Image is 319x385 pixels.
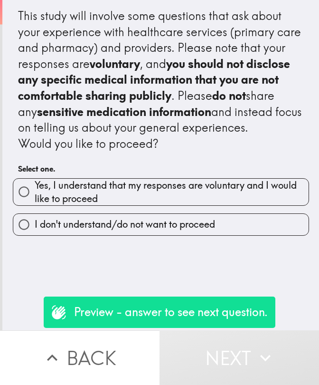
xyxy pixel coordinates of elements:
h6: Select one. [18,164,304,174]
button: Yes, I understand that my responses are voluntary and I would like to proceed [13,179,309,205]
button: Next [159,330,319,385]
button: I don't understand/do not want to proceed [13,214,309,235]
p: Preview - answer to see next question. [74,304,268,320]
b: voluntary [90,57,140,71]
b: do not [212,88,246,103]
b: sensitive medication information [37,105,211,119]
div: This study will involve some questions that ask about your experience with healthcare services (p... [18,8,304,152]
span: Yes, I understand that my responses are voluntary and I would like to proceed [35,179,309,205]
span: I don't understand/do not want to proceed [35,218,215,231]
b: you should not disclose any specific medical information that you are not comfortable sharing pub... [18,57,293,103]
